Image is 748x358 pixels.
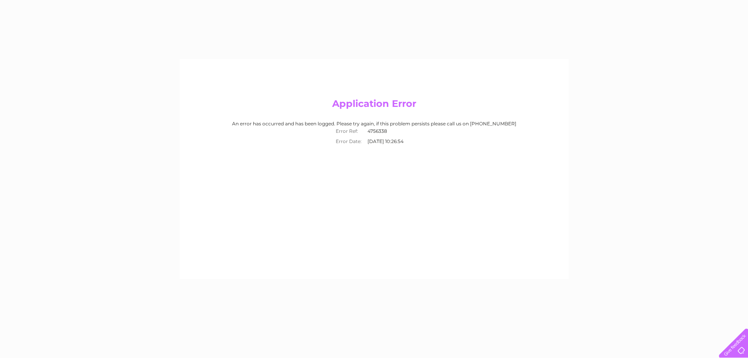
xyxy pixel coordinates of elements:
[187,121,561,147] div: An error has occurred and has been logged. Please try again, if this problem persists please call...
[366,136,416,147] td: [DATE] 10:26:54
[187,98,561,113] h2: Application Error
[332,136,366,147] th: Error Date:
[366,126,416,136] td: 4756338
[332,126,366,136] th: Error Ref:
